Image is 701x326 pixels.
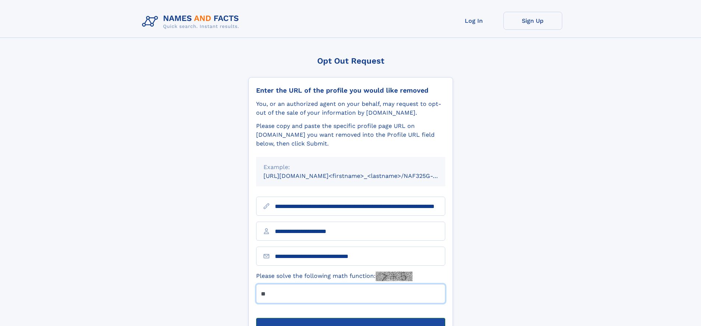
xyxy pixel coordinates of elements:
a: Sign Up [503,12,562,30]
div: Opt Out Request [248,56,453,65]
div: Example: [263,163,438,172]
label: Please solve the following math function: [256,272,413,281]
img: Logo Names and Facts [139,12,245,32]
div: Please copy and paste the specific profile page URL on [DOMAIN_NAME] you want removed into the Pr... [256,122,445,148]
div: Enter the URL of the profile you would like removed [256,86,445,94]
a: Log In [445,12,503,30]
div: You, or an authorized agent on your behalf, may request to opt-out of the sale of your informatio... [256,100,445,117]
small: [URL][DOMAIN_NAME]<firstname>_<lastname>/NAF325G-xxxxxxxx [263,172,459,179]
